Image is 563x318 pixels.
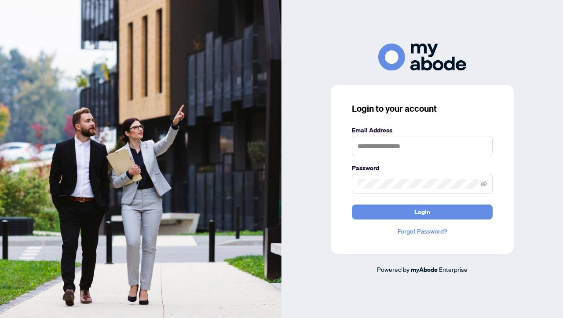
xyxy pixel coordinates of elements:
[411,265,438,274] a: myAbode
[352,163,493,173] label: Password
[378,44,466,70] img: ma-logo
[481,181,487,187] span: eye-invisible
[352,205,493,219] button: Login
[352,102,493,115] h3: Login to your account
[414,205,430,219] span: Login
[352,227,493,236] a: Forgot Password?
[439,265,468,273] span: Enterprise
[352,125,493,135] label: Email Address
[377,265,409,273] span: Powered by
